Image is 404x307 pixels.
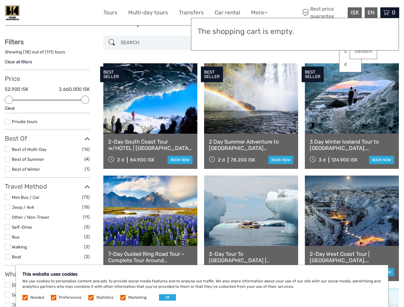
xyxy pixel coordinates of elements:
[5,183,90,190] h3: Travel Method
[218,157,225,163] span: 2 d
[365,7,377,18] div: EN
[82,146,90,153] span: (16)
[59,295,82,300] label: Preferences
[5,38,24,46] strong: Filters
[5,135,90,142] h3: Best Of
[12,234,20,240] a: Bus
[12,282,55,287] a: [GEOGRAPHIC_DATA]
[130,157,154,163] div: 84.900 ISK
[108,251,193,264] a: 7-Day Guided Ring Road Tour – Complete Tour Around [GEOGRAPHIC_DATA]
[83,213,90,221] span: (11)
[84,253,90,260] span: (2)
[16,265,388,307] div: We use cookies to personalise content and ads, to provide social media features and to analyse ou...
[268,156,293,164] a: book now
[331,157,358,163] div: 124.900 ISK
[5,49,90,59] div: Showing ( ) out of ( ) tours
[369,156,394,164] a: book now
[351,9,359,16] span: ISK
[12,292,38,297] a: Golden Circle
[12,215,49,220] a: Other / Non-Travel
[5,5,20,20] img: B14 Guest House Apartments
[209,138,293,152] a: 2 Day Summer Adventure to [GEOGRAPHIC_DATA] [GEOGRAPHIC_DATA], Glacier Hiking, [GEOGRAPHIC_DATA],...
[46,49,52,55] label: 111
[339,59,361,70] a: £
[391,9,396,16] span: 0
[310,138,394,152] a: 3 Day Winter Iceland Tour to [GEOGRAPHIC_DATA], [GEOGRAPHIC_DATA], [GEOGRAPHIC_DATA] and [GEOGRAP...
[12,244,27,249] a: Walking
[12,119,37,124] a: Private tours
[30,295,44,300] label: Needed
[251,8,268,17] a: More
[117,157,124,163] span: 2 d
[339,46,361,57] a: $
[301,5,346,20] span: Best price guarantee
[22,272,382,277] h5: This website uses cookies
[231,157,255,163] div: 78.200 ISK
[25,49,29,55] label: 18
[12,224,32,230] a: Self-Drive
[5,86,28,93] label: 52.900 ISK
[12,147,46,152] a: Best of Multi-Day
[100,67,122,83] div: BEST SELLER
[12,167,40,172] a: Best of Winter
[74,10,81,18] button: Open LiveChat chat widget
[168,156,193,164] a: book now
[5,270,90,278] h3: What do you want to see?
[198,27,392,36] h3: The shopping cart is empty.
[310,251,394,264] a: 2-Day West Coast Tour | [GEOGRAPHIC_DATA], [GEOGRAPHIC_DATA] w/Canyon Baths
[215,8,240,17] a: Car rental
[12,205,34,210] a: Jeep / 4x4
[128,8,168,17] a: Multi-day tours
[103,8,117,17] a: Tours
[350,46,377,57] a: Deutsch
[5,105,90,111] div: Clear
[179,8,204,17] a: Transfers
[82,193,90,201] span: (73)
[82,203,90,211] span: (15)
[319,157,326,163] span: 3 d
[84,155,90,163] span: (4)
[5,75,90,83] h3: Price
[118,37,194,48] input: SEARCH
[128,295,147,300] label: Marketing
[12,157,44,162] a: Best of Summer
[209,251,293,264] a: 3-Day Tour To [GEOGRAPHIC_DATA] | [GEOGRAPHIC_DATA], [GEOGRAPHIC_DATA], [GEOGRAPHIC_DATA] & Glaci...
[302,67,324,83] div: BEST SELLER
[9,11,72,16] p: We're away right now. Please check back later!
[84,223,90,231] span: (5)
[84,243,90,250] span: (2)
[96,295,114,300] label: Statistics
[201,67,223,83] div: BEST SELLER
[159,294,176,301] button: OK
[84,233,90,240] span: (3)
[85,165,90,173] span: (1)
[12,195,39,200] a: Mini Bus / Car
[5,59,32,64] a: Clear all filters
[12,254,21,259] a: Boat
[59,86,90,93] label: 2.660.000 ISK
[108,138,193,152] a: 2-Day South Coast Tour w/HOTEL | [GEOGRAPHIC_DATA], [GEOGRAPHIC_DATA], [GEOGRAPHIC_DATA] & Waterf...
